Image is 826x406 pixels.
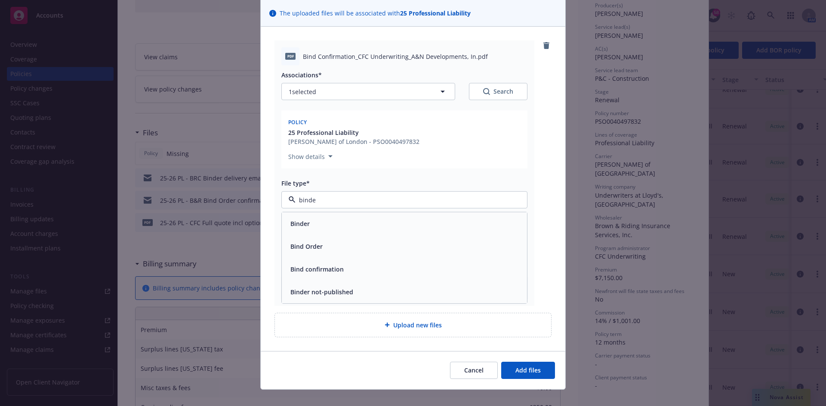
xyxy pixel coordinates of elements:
[290,242,323,251] button: Bind Order
[290,219,310,228] button: Binder
[281,179,310,187] span: File type*
[288,137,419,146] div: [PERSON_NAME] of London - PSO0040497832
[296,195,510,205] input: Filter by keyword
[285,151,336,162] button: Show details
